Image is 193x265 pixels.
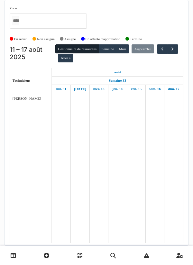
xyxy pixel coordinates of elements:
label: Non assigné [37,36,55,42]
a: 16 août 2025 [148,85,162,93]
button: Gestionnaire de ressources [55,44,99,53]
input: Tous [12,16,19,25]
a: Semaine 33 [107,77,128,85]
span: Techniciens [13,78,31,82]
a: 12 août 2025 [72,85,88,93]
label: En retard [14,36,27,42]
button: Précédent [157,44,168,54]
h2: 11 – 17 août 2025 [10,46,55,61]
button: Semaine [99,44,116,53]
a: 13 août 2025 [92,85,106,93]
button: Suivant [167,44,178,54]
button: Mois [116,44,129,53]
a: 17 août 2025 [166,85,181,93]
button: Aller à [58,54,73,63]
a: 15 août 2025 [129,85,143,93]
a: 14 août 2025 [111,85,124,93]
label: En attente d'approbation [85,36,120,42]
button: Aujourd'hui [132,44,154,53]
label: Terminé [130,36,142,42]
span: [PERSON_NAME] [13,96,41,100]
label: Zone [10,5,17,11]
label: Assigné [64,36,76,42]
a: 11 août 2025 [113,68,123,76]
a: 11 août 2025 [55,85,68,93]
